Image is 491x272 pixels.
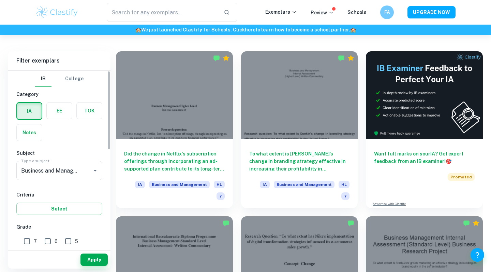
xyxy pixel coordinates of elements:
[311,9,334,16] p: Review
[135,27,141,32] span: 🏫
[8,51,110,70] h6: Filter exemplars
[55,237,58,245] span: 6
[347,55,354,62] div: Premium
[380,5,394,19] button: FA
[223,220,229,227] img: Marked
[347,220,354,227] img: Marked
[21,158,49,164] label: Type a subject
[341,192,349,200] span: 7
[350,27,356,32] span: 🏫
[35,71,51,87] button: IB
[16,191,102,199] h6: Criteria
[35,71,84,87] div: Filter type choice
[80,254,108,266] button: Apply
[366,51,483,208] a: Want full marks on yourIA? Get expert feedback from an IB examiner!PromotedAdvertise with Clastify
[245,27,255,32] a: here
[217,192,225,200] span: 7
[116,51,233,208] a: Did the change in Netflix's subscription offerings through incorporating an ad-supported plan con...
[249,150,350,173] h6: To what extent is [PERSON_NAME]’s change in branding strategy effective in increasing their profi...
[47,103,72,119] button: EE
[223,55,229,62] div: Premium
[77,103,102,119] button: TOK
[448,173,475,181] span: Promoted
[135,181,145,188] span: IA
[347,10,367,15] a: Schools
[16,149,102,157] h6: Subject
[16,223,102,231] h6: Grade
[149,181,210,188] span: Business and Management
[265,8,297,16] p: Exemplars
[374,150,475,165] h6: Want full marks on your IA ? Get expert feedback from an IB examiner!
[35,5,79,19] img: Clastify logo
[124,150,225,173] h6: Did the change in Netflix's subscription offerings through incorporating an ad-supported plan con...
[17,124,42,141] button: Notes
[17,103,42,119] button: IA
[366,51,483,139] img: Thumbnail
[471,248,484,262] button: Help and Feedback
[34,237,37,245] span: 7
[373,202,406,206] a: Advertise with Clastify
[65,71,84,87] button: College
[16,91,102,98] h6: Category
[274,181,334,188] span: Business and Management
[213,55,220,62] img: Marked
[339,181,349,188] span: HL
[260,181,270,188] span: IA
[16,203,102,215] button: Select
[383,9,391,16] h6: FA
[75,237,78,245] span: 5
[107,3,218,22] input: Search for any exemplars...
[214,181,225,188] span: HL
[241,51,358,208] a: To what extent is [PERSON_NAME]’s change in branding strategy effective in increasing their profi...
[473,220,479,227] div: Premium
[407,6,456,18] button: UPGRADE NOW
[446,159,451,164] span: 🎯
[90,166,100,175] button: Open
[1,26,490,33] h6: We just launched Clastify for Schools. Click to learn how to become a school partner.
[463,220,470,227] img: Marked
[338,55,345,62] img: Marked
